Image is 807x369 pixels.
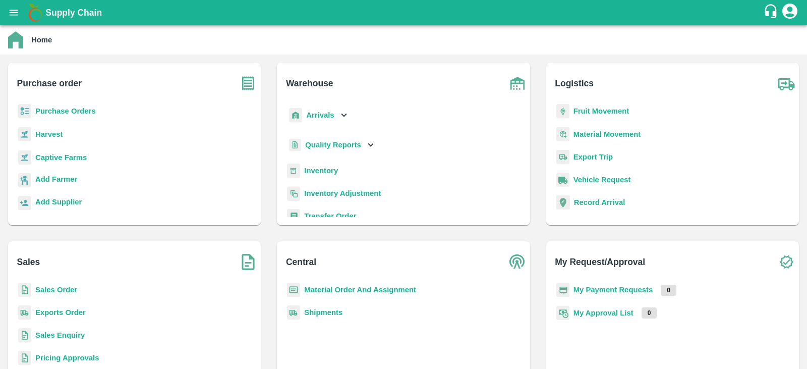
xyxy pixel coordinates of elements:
b: Logistics [555,76,594,90]
a: Captive Farms [35,153,87,162]
img: approval [556,305,569,321]
img: fruit [556,104,569,119]
b: Arrivals [306,111,334,119]
img: whInventory [287,164,300,178]
a: Shipments [304,308,342,317]
b: Central [286,255,316,269]
a: Export Trip [573,153,613,161]
img: reciept [18,104,31,119]
img: shipments [287,305,300,320]
img: sales [18,351,31,365]
img: supplier [18,196,31,210]
a: Purchase Orders [35,107,96,115]
a: Material Order And Assignment [304,286,416,294]
b: Add Supplier [35,198,82,206]
img: inventory [287,186,300,201]
div: customer-support [763,4,781,22]
img: whTransfer [287,209,300,224]
img: truck [774,71,799,96]
img: delivery [556,150,569,165]
a: Vehicle Request [573,176,631,184]
img: vehicle [556,173,569,187]
img: recordArrival [556,195,570,209]
img: qualityReport [289,139,301,151]
img: home [8,31,23,48]
b: Quality Reports [305,141,361,149]
a: My Approval List [573,309,633,317]
a: Inventory Adjustment [304,189,381,197]
img: sales [18,283,31,297]
div: account of current user [781,2,799,23]
a: Sales Order [35,286,77,294]
img: logo [25,3,45,23]
a: Exports Order [35,308,86,317]
p: 0 [661,285,676,296]
img: purchase [236,71,261,96]
a: Harvest [35,130,63,138]
b: Add Farmer [35,175,77,183]
img: central [505,249,530,275]
img: shipments [18,305,31,320]
img: warehouse [505,71,530,96]
a: Material Movement [573,130,641,138]
div: Arrivals [287,104,350,127]
img: farmer [18,173,31,188]
img: payment [556,283,569,297]
img: whArrival [289,108,302,123]
b: My Request/Approval [555,255,645,269]
a: Pricing Approvals [35,354,99,362]
button: open drawer [2,1,25,24]
a: Add Supplier [35,196,82,210]
a: My Payment Requests [573,286,653,294]
img: soSales [236,249,261,275]
b: Home [31,36,52,44]
img: sales [18,328,31,343]
a: Inventory [304,167,338,175]
img: check [774,249,799,275]
a: Transfer Order [304,212,356,220]
b: Supply Chain [45,8,102,18]
b: Purchase order [17,76,82,90]
a: Sales Enquiry [35,331,85,339]
a: Record Arrival [574,198,625,206]
b: Warehouse [286,76,333,90]
img: harvest [18,150,31,165]
img: harvest [18,127,31,142]
div: Quality Reports [287,135,376,155]
a: Fruit Movement [573,107,629,115]
b: Sales [17,255,40,269]
a: Add Farmer [35,174,77,187]
a: Supply Chain [45,6,763,20]
img: centralMaterial [287,283,300,297]
img: material [556,127,569,142]
p: 0 [642,307,657,319]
